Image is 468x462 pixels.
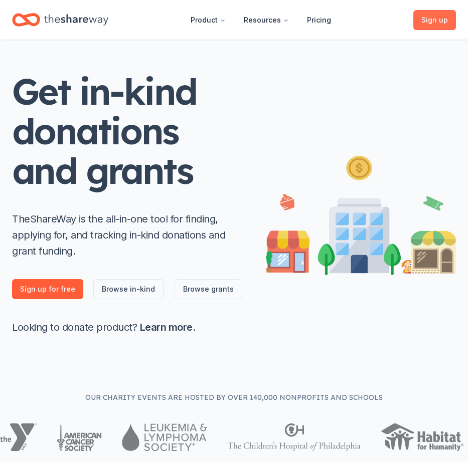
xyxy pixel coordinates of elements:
[12,8,108,32] a: Home
[381,423,463,451] img: Habitat for Humanity
[12,211,246,259] p: TheShareWay is the all-in-one tool for finding, applying for, and tracking in-kind donations and ...
[183,8,339,32] nav: Main
[299,10,339,30] a: Pricing
[12,319,246,335] p: Looking to donate product? .
[140,321,193,333] a: Learn more
[122,423,207,451] img: Leukemia & Lymphoma Society
[421,14,448,26] span: Sign up
[175,279,242,299] a: Browse grants
[93,279,164,299] a: Browse in-kind
[413,10,456,30] a: Sign up
[266,152,456,275] img: Illustration for landing page
[12,72,246,191] h1: Get in-kind donations and grants
[236,10,297,30] button: Resources
[183,10,234,30] button: Product
[227,423,361,451] img: The Children's Hospital of Philadelphia
[12,279,83,299] a: Sign up for free
[57,423,102,451] img: American Cancer Society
